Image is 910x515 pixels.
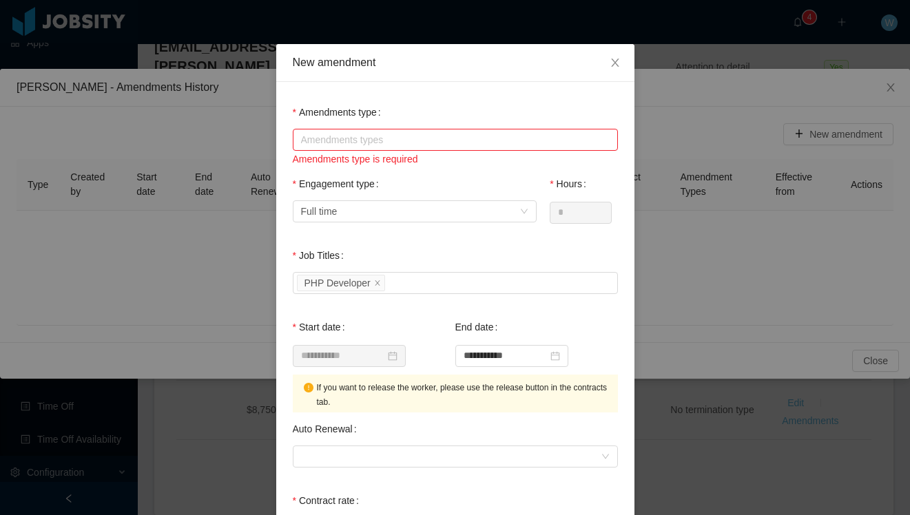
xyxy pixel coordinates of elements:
[293,107,386,118] label: Amendments type
[301,133,603,147] div: Amendments types
[297,132,304,149] input: Amendments type
[596,44,634,83] button: Close
[374,280,381,288] i: icon: close
[304,383,313,392] i: icon: exclamation-circle
[610,57,621,68] i: icon: close
[550,202,611,223] input: Hours
[520,207,528,217] i: icon: down
[550,178,592,189] label: Hours
[304,275,371,291] div: PHP Developer
[293,152,618,167] div: Amendments type is required
[317,383,608,407] span: If you want to release the worker, please use the release button in the contracts tab.
[293,423,362,434] label: Auto Renewal
[388,275,395,292] input: Job Titles
[293,322,351,333] label: Start date
[293,55,618,70] div: New amendment
[297,275,385,291] li: PHP Developer
[293,178,384,189] label: Engagement type
[455,322,504,333] label: End date
[293,250,349,261] label: Job Titles
[550,351,560,361] i: icon: calendar
[601,452,610,462] i: icon: down
[388,351,397,361] i: icon: calendar
[293,495,364,506] label: Contract rate
[301,201,338,222] div: Full time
